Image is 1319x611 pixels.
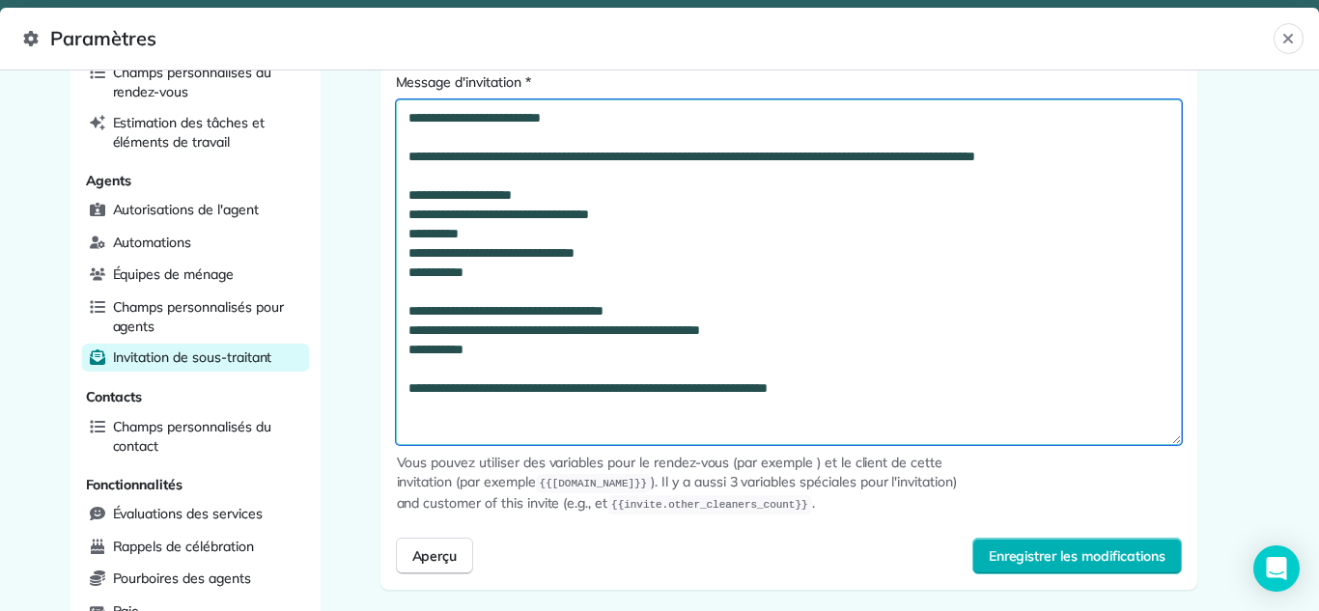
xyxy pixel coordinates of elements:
[113,297,301,336] span: Champs personnalisés pour agents
[396,538,474,574] button: Aperçu
[82,533,309,562] a: Rappels de célébration
[82,293,309,340] a: Champs personnalisés pour agents
[82,229,309,258] a: Automations
[86,172,132,189] span: Agents
[113,417,301,456] span: Champs personnalisés du contact
[113,113,301,152] span: Estimation des tâches et éléments de travail
[82,413,309,459] a: Champs personnalisés du contact
[82,500,309,529] a: Évaluations des services
[82,261,309,290] a: Équipes de ménage
[113,569,251,588] span: Pourboires des agents
[86,388,143,405] span: Contacts
[113,63,301,101] span: Champs personnalisés du rendez-vous
[972,538,1182,574] button: Enregistrer les modifications
[113,200,259,219] span: Autorisations de l'agent
[412,546,458,566] span: Aperçu
[989,546,1165,566] span: Enregistrer les modifications
[113,264,234,284] span: Équipes de ménage
[607,495,811,514] span: {{invite.other_cleaners_count}}
[536,474,652,493] span: {{[DOMAIN_NAME]}}
[82,59,309,105] a: Champs personnalisés du rendez-vous
[113,347,272,367] span: Invitation de sous-traitant
[1253,545,1300,592] div: Open Intercom Messenger
[113,504,263,523] span: Évaluations des services
[23,23,1274,54] span: Paramètres
[1274,23,1304,54] button: Fermer
[113,233,192,252] span: Automations
[113,537,254,556] span: Rappels de célébration
[82,196,309,225] a: Autorisations de l'agent
[82,565,309,594] a: Pourboires des agents
[396,453,966,514] p: Vous pouvez utiliser des variables pour le rendez-vous (par exemple ) et le client de cette invit...
[82,109,309,155] a: Estimation des tâches et éléments de travail
[396,72,1182,92] label: Message d'invitation *
[82,344,309,373] a: Invitation de sous-traitant
[86,476,182,493] span: Fonctionnalités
